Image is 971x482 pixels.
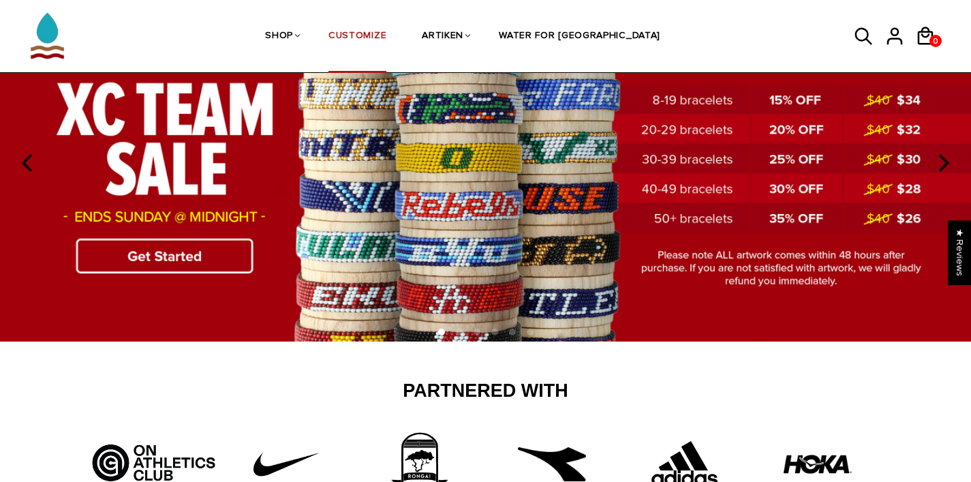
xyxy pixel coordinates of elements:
div: Click to open Judge.me floating reviews tab [948,220,971,285]
a: ARTIKEN [422,1,463,73]
span: 0 [929,33,942,50]
a: 0 [929,35,942,47]
h2: Partnered With [97,380,874,403]
button: previous [14,148,44,178]
button: next [927,148,957,178]
a: SHOP [265,1,293,73]
a: CUSTOMIZE [328,1,386,73]
a: WATER FOR [GEOGRAPHIC_DATA] [499,1,660,73]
